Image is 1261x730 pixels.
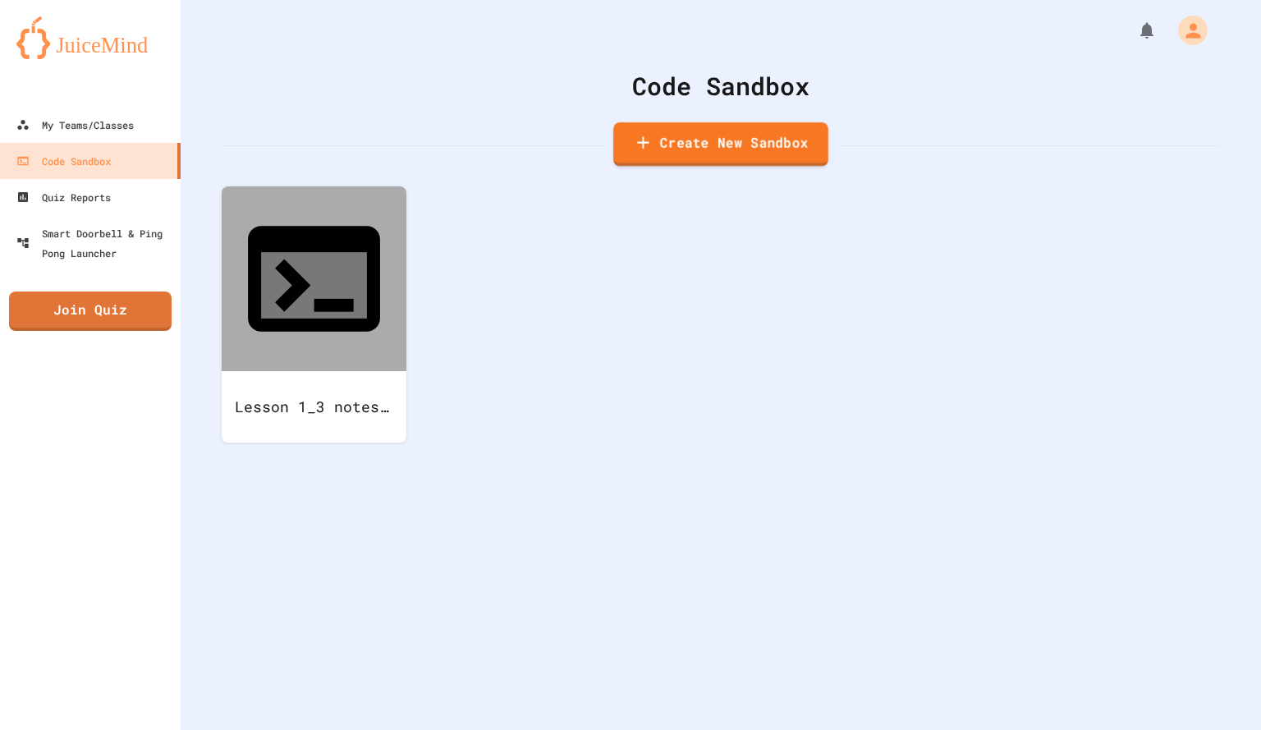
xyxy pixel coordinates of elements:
div: Quiz Reports [16,187,111,207]
div: My Teams/Classes [16,115,134,135]
div: Smart Doorbell & Ping Pong Launcher [16,223,174,263]
div: Code Sandbox [222,67,1220,104]
div: Lesson 1_3 notes per 4 [222,371,406,443]
div: My Notifications [1107,16,1161,44]
a: Join Quiz [9,292,172,331]
a: Lesson 1_3 notes per 4 [222,186,406,443]
a: Create New Sandbox [613,122,828,167]
img: logo-orange.svg [16,16,164,59]
div: My Account [1161,11,1212,49]
div: Code Sandbox [16,151,111,171]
